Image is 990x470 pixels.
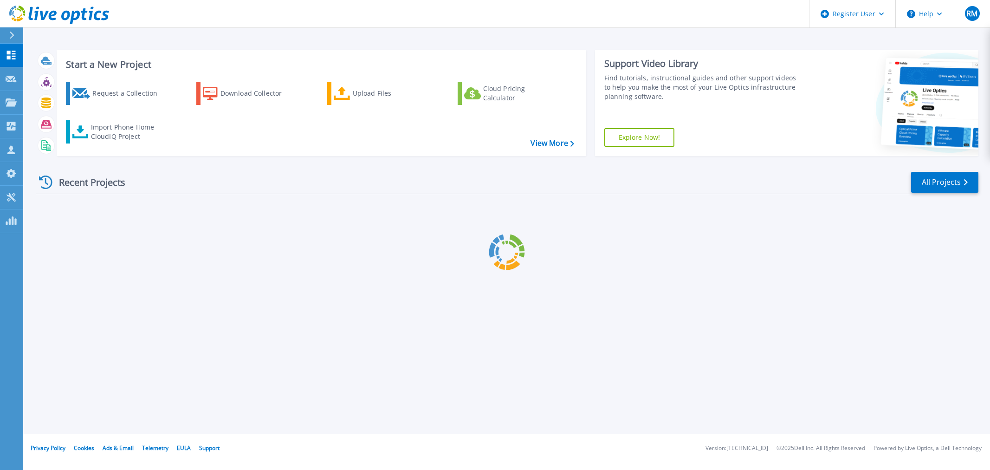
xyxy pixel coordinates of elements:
[604,128,675,147] a: Explore Now!
[458,82,561,105] a: Cloud Pricing Calculator
[66,82,169,105] a: Request a Collection
[177,444,191,452] a: EULA
[103,444,134,452] a: Ads & Email
[705,445,768,451] li: Version: [TECHNICAL_ID]
[483,84,557,103] div: Cloud Pricing Calculator
[196,82,300,105] a: Download Collector
[604,58,801,70] div: Support Video Library
[91,123,163,141] div: Import Phone Home CloudIQ Project
[531,139,574,148] a: View More
[911,172,978,193] a: All Projects
[142,444,168,452] a: Telemetry
[353,84,427,103] div: Upload Files
[327,82,431,105] a: Upload Files
[36,171,138,194] div: Recent Projects
[604,73,801,101] div: Find tutorials, instructional guides and other support videos to help you make the most of your L...
[776,445,865,451] li: © 2025 Dell Inc. All Rights Reserved
[199,444,220,452] a: Support
[874,445,982,451] li: Powered by Live Optics, a Dell Technology
[74,444,94,452] a: Cookies
[92,84,167,103] div: Request a Collection
[66,59,574,70] h3: Start a New Project
[220,84,295,103] div: Download Collector
[966,10,977,17] span: RM
[31,444,65,452] a: Privacy Policy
